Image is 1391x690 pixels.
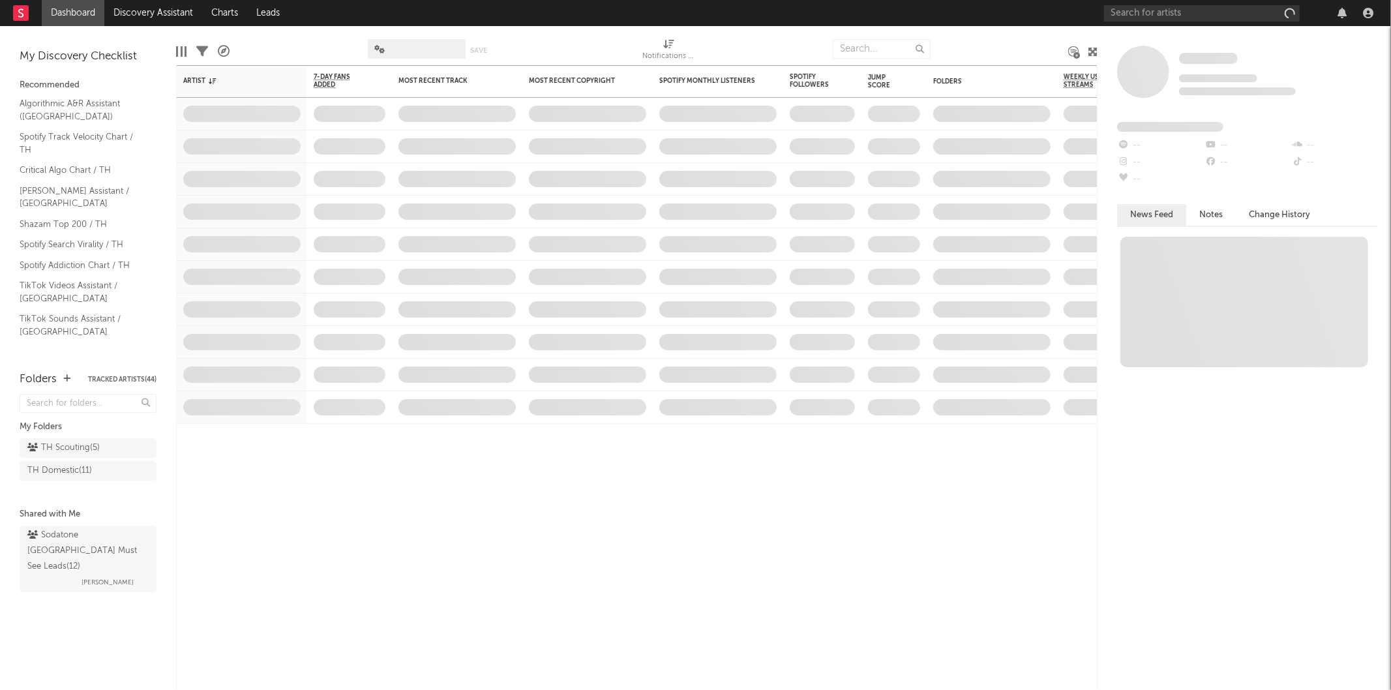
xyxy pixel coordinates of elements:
[314,73,366,89] span: 7-Day Fans Added
[1117,204,1186,226] button: News Feed
[1117,154,1204,171] div: --
[20,258,143,273] a: Spotify Addiction Chart / TH
[196,33,208,70] div: Filters
[933,78,1031,85] div: Folders
[1291,154,1378,171] div: --
[1179,74,1257,82] span: Tracking Since: [DATE]
[20,419,157,435] div: My Folders
[833,39,931,59] input: Search...
[868,74,901,89] div: Jump Score
[529,77,627,85] div: Most Recent Copyright
[20,163,143,177] a: Critical Algo Chart / TH
[20,78,157,93] div: Recommended
[1236,204,1323,226] button: Change History
[20,217,143,232] a: Shazam Top 200 / TH
[20,49,157,65] div: My Discovery Checklist
[176,33,187,70] div: Edit Columns
[20,461,157,481] a: TH Domestic(11)
[20,184,143,211] a: [PERSON_NAME] Assistant / [GEOGRAPHIC_DATA]
[643,33,695,70] div: Notifications (Artist)
[20,312,143,338] a: TikTok Sounds Assistant / [GEOGRAPHIC_DATA]
[470,47,487,54] button: Save
[20,507,157,522] div: Shared with Me
[82,575,134,590] span: [PERSON_NAME]
[20,278,143,305] a: TikTok Videos Assistant / [GEOGRAPHIC_DATA]
[27,463,92,479] div: TH Domestic ( 11 )
[20,394,157,413] input: Search for folders...
[1117,122,1223,132] span: Fans Added by Platform
[1186,204,1236,226] button: Notes
[1179,53,1238,64] span: Some Artist
[88,376,157,383] button: Tracked Artists(44)
[1204,154,1291,171] div: --
[20,372,57,387] div: Folders
[1117,171,1204,188] div: --
[27,528,145,575] div: Sodatone [GEOGRAPHIC_DATA] Must See Leads ( 12 )
[1179,52,1238,65] a: Some Artist
[1204,137,1291,154] div: --
[183,77,281,85] div: Artist
[20,237,143,252] a: Spotify Search Virality / TH
[218,33,230,70] div: A&R Pipeline
[20,438,157,458] a: TH Scouting(5)
[20,97,143,123] a: Algorithmic A&R Assistant ([GEOGRAPHIC_DATA])
[20,526,157,592] a: Sodatone [GEOGRAPHIC_DATA] Must See Leads(12)[PERSON_NAME]
[1291,137,1378,154] div: --
[398,77,496,85] div: Most Recent Track
[790,73,835,89] div: Spotify Followers
[1064,73,1109,89] span: Weekly US Streams
[1179,87,1296,95] span: 0 fans last week
[659,77,757,85] div: Spotify Monthly Listeners
[643,49,695,65] div: Notifications (Artist)
[27,440,100,456] div: TH Scouting ( 5 )
[1104,5,1300,22] input: Search for artists
[20,130,143,157] a: Spotify Track Velocity Chart / TH
[1117,137,1204,154] div: --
